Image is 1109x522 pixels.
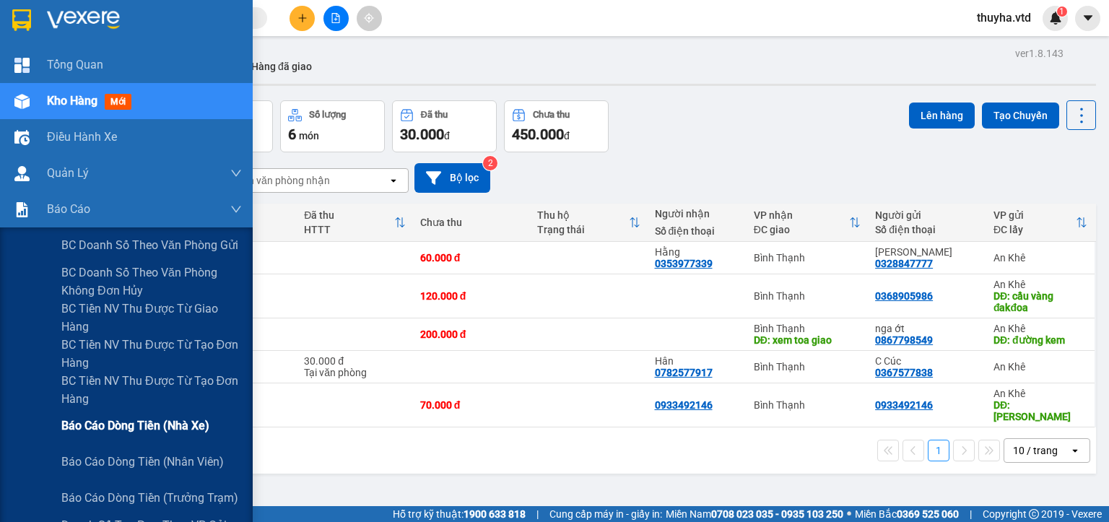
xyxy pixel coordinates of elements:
[993,361,1087,373] div: An Khê
[655,246,739,258] div: Hằng
[1082,12,1095,25] span: caret-down
[655,225,739,237] div: Số điện thoại
[754,224,849,235] div: ĐC giao
[400,126,444,143] span: 30.000
[754,290,861,302] div: Bình Thạnh
[1059,6,1064,17] span: 1
[875,399,933,411] div: 0933492146
[364,13,374,23] span: aim
[392,100,497,152] button: Đã thu30.000đ
[875,290,933,302] div: 0368905986
[537,224,628,235] div: Trạng thái
[909,103,975,129] button: Lên hàng
[1029,509,1039,519] span: copyright
[304,367,405,378] div: Tại văn phòng
[536,506,539,522] span: |
[970,506,972,522] span: |
[420,399,523,411] div: 70.000 đ
[61,264,242,300] span: BC Doanh số theo Văn Phòng không đơn hủy
[847,511,851,517] span: ⚪️
[47,200,90,218] span: Báo cáo
[12,9,31,31] img: logo-vxr
[464,508,526,520] strong: 1900 633 818
[14,202,30,217] img: solution-icon
[537,209,628,221] div: Thu hộ
[993,334,1087,346] div: DĐ: đường kem
[993,323,1087,334] div: An Khê
[420,329,523,340] div: 200.000 đ
[444,130,450,142] span: đ
[47,94,97,108] span: Kho hàng
[875,258,933,269] div: 0328847777
[61,336,242,372] span: BC Tiền NV thu được từ tạo đơn hàng
[754,209,849,221] div: VP nhận
[754,399,861,411] div: Bình Thạnh
[288,126,296,143] span: 6
[754,252,861,264] div: Bình Thạnh
[357,6,382,31] button: aim
[1049,12,1062,25] img: icon-new-feature
[14,58,30,73] img: dashboard-icon
[982,103,1059,129] button: Tạo Chuyến
[897,508,959,520] strong: 0369 525 060
[331,13,341,23] span: file-add
[393,506,526,522] span: Hỗ trợ kỹ thuật:
[1015,45,1064,61] div: ver 1.8.143
[993,252,1087,264] div: An Khê
[483,156,497,170] sup: 2
[414,163,490,193] button: Bộ lọc
[61,453,224,471] span: Báo cáo dòng tiền (nhân viên)
[1075,6,1100,31] button: caret-down
[655,367,713,378] div: 0782577917
[875,367,933,378] div: 0367577838
[309,110,346,120] div: Số lượng
[304,355,405,367] div: 30.000 đ
[875,209,979,221] div: Người gửi
[504,100,609,152] button: Chưa thu450.000đ
[47,56,103,74] span: Tổng Quan
[420,217,523,228] div: Chưa thu
[875,246,979,258] div: hồng lan
[230,204,242,215] span: down
[754,361,861,373] div: Bình Thạnh
[754,334,861,346] div: DĐ: xem toa giao
[304,224,393,235] div: HTTT
[1057,6,1067,17] sup: 1
[549,506,662,522] span: Cung cấp máy in - giấy in:
[993,279,1087,290] div: An Khê
[1013,443,1058,458] div: 10 / trang
[754,323,861,334] div: Bình Thạnh
[965,9,1043,27] span: thuyha.vtd
[61,417,209,435] span: Báo cáo dòng tiền (nhà xe)
[297,13,308,23] span: plus
[290,6,315,31] button: plus
[530,204,647,242] th: Toggle SortBy
[1069,445,1081,456] svg: open
[993,290,1087,313] div: DĐ: cầu vàng đakđoa
[61,236,238,254] span: BC Doanh số theo Văn Phòng gửi
[993,399,1087,422] div: DĐ: Mang Yang
[230,173,330,188] div: Chọn văn phòng nhận
[711,508,843,520] strong: 0708 023 035 - 0935 103 250
[655,355,739,367] div: Hân
[993,224,1076,235] div: ĐC lấy
[875,334,933,346] div: 0867798549
[875,323,979,334] div: nga ớt
[986,204,1095,242] th: Toggle SortBy
[297,204,412,242] th: Toggle SortBy
[61,300,242,336] span: BC Tiền NV thu được từ giao hàng
[240,49,323,84] button: Hàng đã giao
[299,130,319,142] span: món
[230,168,242,179] span: down
[280,100,385,152] button: Số lượng6món
[420,252,523,264] div: 60.000 đ
[388,175,399,186] svg: open
[14,94,30,109] img: warehouse-icon
[105,94,131,110] span: mới
[323,6,349,31] button: file-add
[666,506,843,522] span: Miền Nam
[304,209,393,221] div: Đã thu
[855,506,959,522] span: Miền Bắc
[875,355,979,367] div: C Cúc
[564,130,570,142] span: đ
